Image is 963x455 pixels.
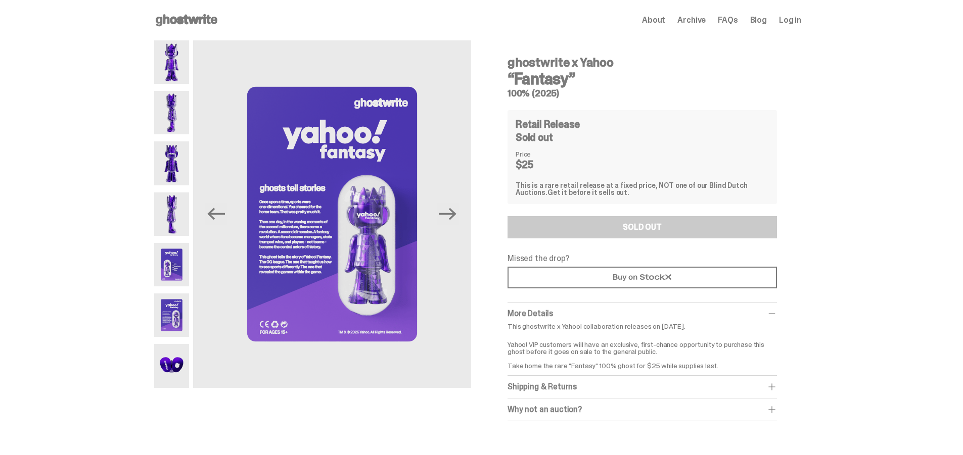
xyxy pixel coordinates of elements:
a: FAQs [718,16,738,24]
span: Get it before it sells out. [547,188,629,197]
p: Yahoo! VIP customers will have an exclusive, first-chance opportunity to purchase this ghost befo... [508,334,777,369]
a: Log in [779,16,801,24]
dd: $25 [516,160,566,170]
img: Yahoo-HG---2.png [154,91,189,134]
h4: Retail Release [516,119,580,129]
div: Sold out [516,132,769,142]
h5: 100% (2025) [508,89,777,98]
img: Yahoo-HG---6.png [193,40,471,388]
div: This is a rare retail release at a fixed price, NOT one of our Blind Dutch Auctions. [516,182,769,196]
div: SOLD OUT [623,223,662,231]
a: Blog [750,16,767,24]
h3: “Fantasy” [508,71,777,87]
span: More Details [508,308,553,319]
button: SOLD OUT [508,216,777,238]
button: Next [437,203,459,225]
a: Archive [677,16,706,24]
a: About [642,16,665,24]
img: Yahoo-HG---6.png [154,293,189,337]
img: Yahoo-HG---5.png [154,243,189,286]
dt: Price [516,150,566,158]
img: Yahoo-HG---3.png [154,141,189,185]
h4: ghostwrite x Yahoo [508,57,777,69]
div: Shipping & Returns [508,382,777,392]
div: Why not an auction? [508,405,777,415]
img: Yahoo-HG---1.png [154,40,189,84]
p: Missed the drop? [508,255,777,263]
img: Yahoo-HG---4.png [154,192,189,236]
button: Previous [205,203,227,225]
img: Yahoo-HG---7.png [154,344,189,387]
p: This ghostwrite x Yahoo! collaboration releases on [DATE]. [508,323,777,330]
